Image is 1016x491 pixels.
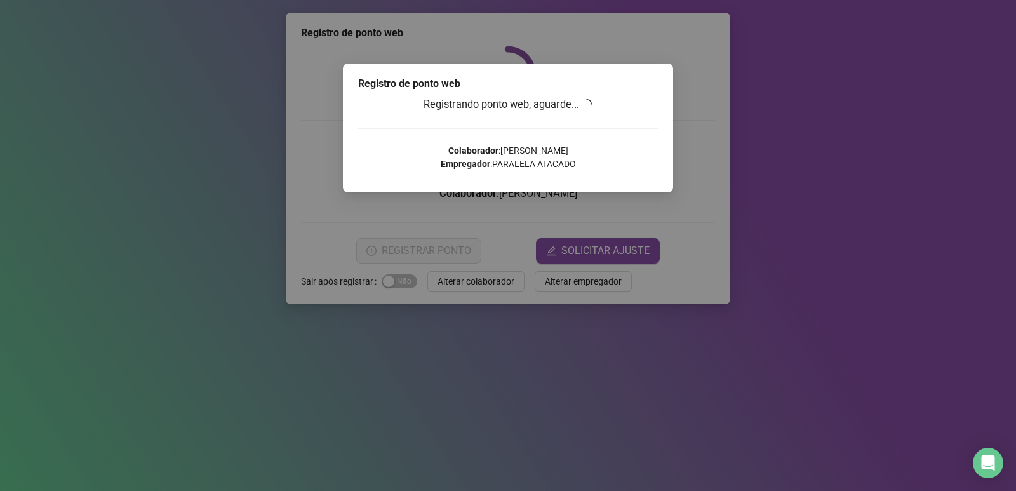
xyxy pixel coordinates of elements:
[358,97,658,113] h3: Registrando ponto web, aguarde...
[973,448,1003,478] div: Open Intercom Messenger
[448,145,498,156] strong: Colaborador
[358,76,658,91] div: Registro de ponto web
[358,144,658,171] p: : [PERSON_NAME] : PARALELA ATACADO
[441,159,490,169] strong: Empregador
[580,97,594,111] span: loading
